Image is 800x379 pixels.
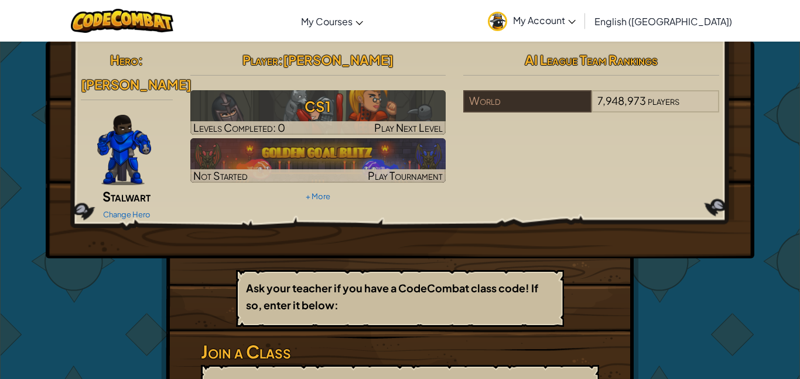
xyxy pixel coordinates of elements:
[242,52,278,68] span: Player
[295,5,369,37] a: My Courses
[589,5,738,37] a: English ([GEOGRAPHIC_DATA])
[201,339,599,365] h3: Join a Class
[648,94,679,107] span: players
[102,188,151,204] span: Stalwart
[283,52,394,68] span: [PERSON_NAME]
[597,94,646,107] span: 7,948,973
[97,115,151,185] img: Gordon-selection-pose.png
[190,90,446,135] img: CS1
[374,121,443,134] span: Play Next Level
[193,121,285,134] span: Levels Completed: 0
[71,9,173,33] img: CodeCombat logo
[190,90,446,135] a: Play Next Level
[482,2,582,39] a: My Account
[138,52,143,68] span: :
[301,15,353,28] span: My Courses
[190,93,446,119] h3: CS1
[463,101,719,115] a: World7,948,973players
[103,210,151,219] a: Change Hero
[81,76,192,93] span: [PERSON_NAME]
[246,281,538,312] b: Ask your teacher if you have a CodeCombat class code! If so, enter it below:
[110,52,138,68] span: Hero
[594,15,732,28] span: English ([GEOGRAPHIC_DATA])
[190,138,446,183] img: Golden Goal
[190,138,446,183] a: Not StartedPlay Tournament
[488,12,507,31] img: avatar
[513,14,576,26] span: My Account
[463,90,591,112] div: World
[193,169,248,182] span: Not Started
[525,52,658,68] span: AI League Team Rankings
[306,192,330,201] a: + More
[368,169,443,182] span: Play Tournament
[278,52,283,68] span: :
